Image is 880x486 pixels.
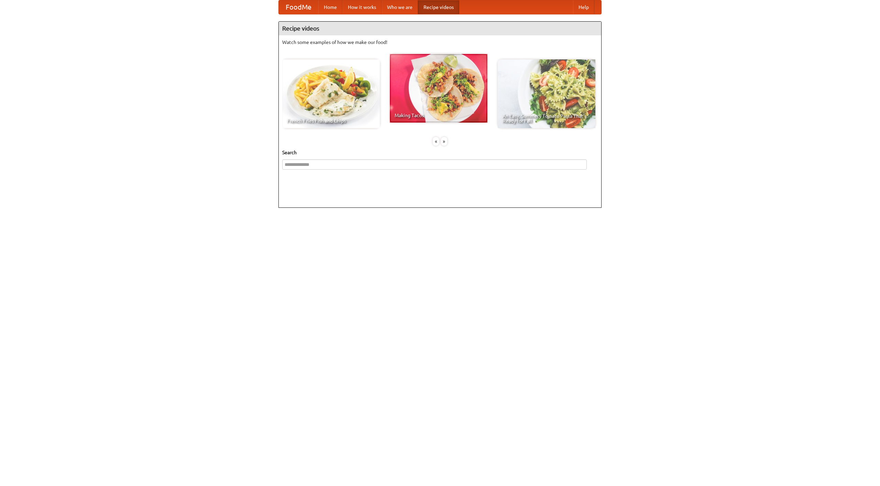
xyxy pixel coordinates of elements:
[287,118,375,123] span: French Fries Fish and Chips
[395,113,483,118] span: Making Tacos
[282,149,598,156] h5: Search
[279,0,318,14] a: FoodMe
[318,0,342,14] a: Home
[573,0,594,14] a: Help
[503,114,591,123] span: An Easy, Summery Tomato Pasta That's Ready for Fall
[418,0,459,14] a: Recipe videos
[498,59,595,128] a: An Easy, Summery Tomato Pasta That's Ready for Fall
[282,59,380,128] a: French Fries Fish and Chips
[279,22,601,35] h4: Recipe videos
[382,0,418,14] a: Who we are
[282,39,598,46] p: Watch some examples of how we make our food!
[342,0,382,14] a: How it works
[390,54,487,123] a: Making Tacos
[441,137,447,146] div: »
[433,137,439,146] div: «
